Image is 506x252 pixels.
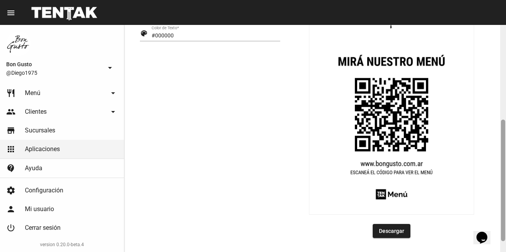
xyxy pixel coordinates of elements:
[6,164,16,173] mat-icon: contact_support
[379,228,404,234] span: Descargar
[6,107,16,116] mat-icon: people
[25,108,47,116] span: Clientes
[25,127,55,134] span: Sucursales
[25,145,60,153] span: Aplicaciones
[6,241,118,248] div: version 0.20.0-beta.4
[25,89,40,97] span: Menú
[6,88,16,98] mat-icon: restaurant
[6,204,16,214] mat-icon: person
[6,186,16,195] mat-icon: settings
[25,205,54,213] span: Mi usuario
[105,63,115,72] mat-icon: arrow_drop_down
[140,29,148,38] mat-icon: color_lens
[108,107,118,116] mat-icon: arrow_drop_down
[152,33,280,39] input: Color de Texto
[108,88,118,98] mat-icon: arrow_drop_down
[6,60,102,69] span: Bon Gusto
[473,221,498,244] iframe: chat widget
[25,187,63,194] span: Configuración
[6,69,102,77] span: @Diego1975
[6,223,16,233] mat-icon: power_settings_new
[373,224,410,238] a: Descargar
[6,145,16,154] mat-icon: apps
[6,8,16,18] mat-icon: menu
[6,31,31,56] img: 8570adf9-ca52-4367-b116-ae09c64cf26e.jpg
[25,224,61,232] span: Cerrar sesión
[25,164,42,172] span: Ayuda
[6,126,16,135] mat-icon: store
